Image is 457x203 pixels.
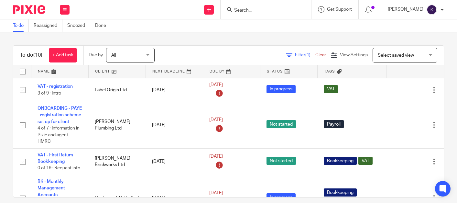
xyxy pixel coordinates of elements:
[38,84,73,89] a: VAT - registration
[267,193,296,201] span: In progress
[88,148,146,175] td: [PERSON_NAME] Brickworks Ltd
[378,53,414,58] span: Select saved view
[38,106,82,124] a: ONBOARDING - PAYE - registration scheme set up for client
[234,8,292,14] input: Search
[89,52,103,58] p: Due by
[111,53,116,58] span: All
[20,52,42,59] h1: To do
[88,78,146,102] td: Label Origin Ltd
[95,19,111,32] a: Done
[146,78,203,102] td: [DATE]
[295,53,315,57] span: Filter
[209,118,223,122] span: [DATE]
[38,179,65,197] a: BK - Monthly Management Accounts
[324,70,335,73] span: Tags
[38,166,80,171] span: 0 of 19 · Request info
[88,102,146,149] td: [PERSON_NAME] Plumbing Ltd
[388,6,423,13] p: [PERSON_NAME]
[324,85,338,93] span: VAT
[146,148,203,175] td: [DATE]
[267,157,296,165] span: Not started
[38,91,61,96] span: 3 of 9 · Intro
[34,19,62,32] a: Reassigned
[324,120,344,128] span: Payroll
[38,153,73,164] a: VAT - First Return Bookkeeping
[13,19,29,32] a: To do
[327,7,352,12] span: Get Support
[324,157,357,165] span: Bookkeeping
[33,52,42,58] span: (10)
[427,5,437,15] img: svg%3E
[209,191,223,195] span: [DATE]
[305,53,310,57] span: (1)
[315,53,326,57] a: Clear
[49,48,77,62] a: + Add task
[267,120,296,128] span: Not started
[209,83,223,87] span: [DATE]
[267,85,296,93] span: In progress
[67,19,90,32] a: Snoozed
[324,188,357,197] span: Bookkeeping
[146,102,203,149] td: [DATE]
[13,5,45,14] img: Pixie
[38,126,80,144] span: 4 of 7 · Information in Pixie and agent HMRC
[209,154,223,159] span: [DATE]
[358,157,373,165] span: VAT
[340,53,368,57] span: View Settings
